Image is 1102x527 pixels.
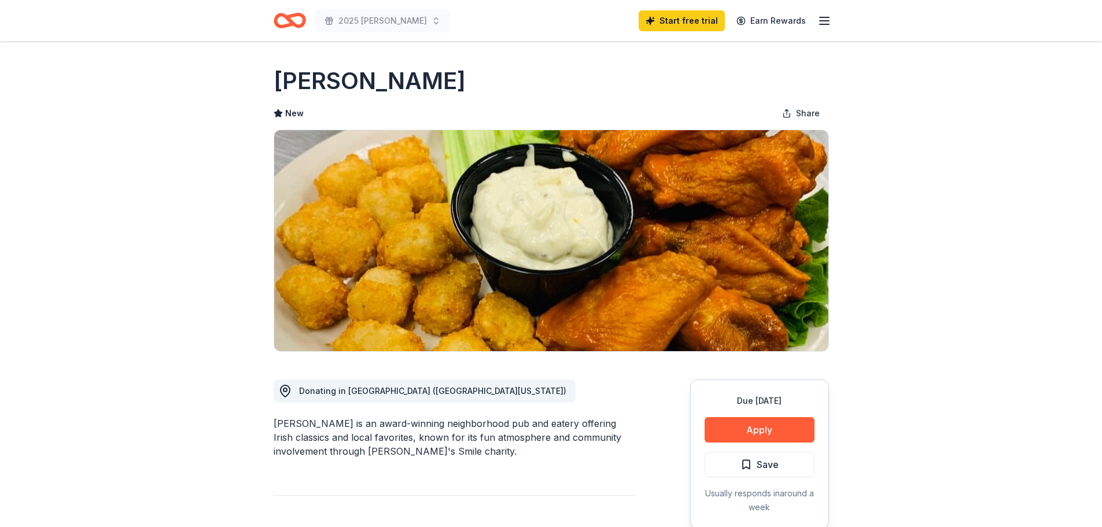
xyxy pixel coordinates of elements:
[274,7,306,34] a: Home
[796,106,820,120] span: Share
[705,452,814,477] button: Save
[705,394,814,408] div: Due [DATE]
[315,9,450,32] button: 2025 [PERSON_NAME]
[639,10,725,31] a: Start free trial
[274,417,635,458] div: [PERSON_NAME] is an award-winning neighborhood pub and eatery offering Irish classics and local f...
[299,386,566,396] span: Donating in [GEOGRAPHIC_DATA] ([GEOGRAPHIC_DATA][US_STATE])
[729,10,813,31] a: Earn Rewards
[274,130,828,351] img: Image for Muldoon's
[773,102,829,125] button: Share
[274,65,466,97] h1: [PERSON_NAME]
[338,14,427,28] span: 2025 [PERSON_NAME]
[285,106,304,120] span: New
[705,487,814,514] div: Usually responds in around a week
[705,417,814,443] button: Apply
[757,457,779,472] span: Save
